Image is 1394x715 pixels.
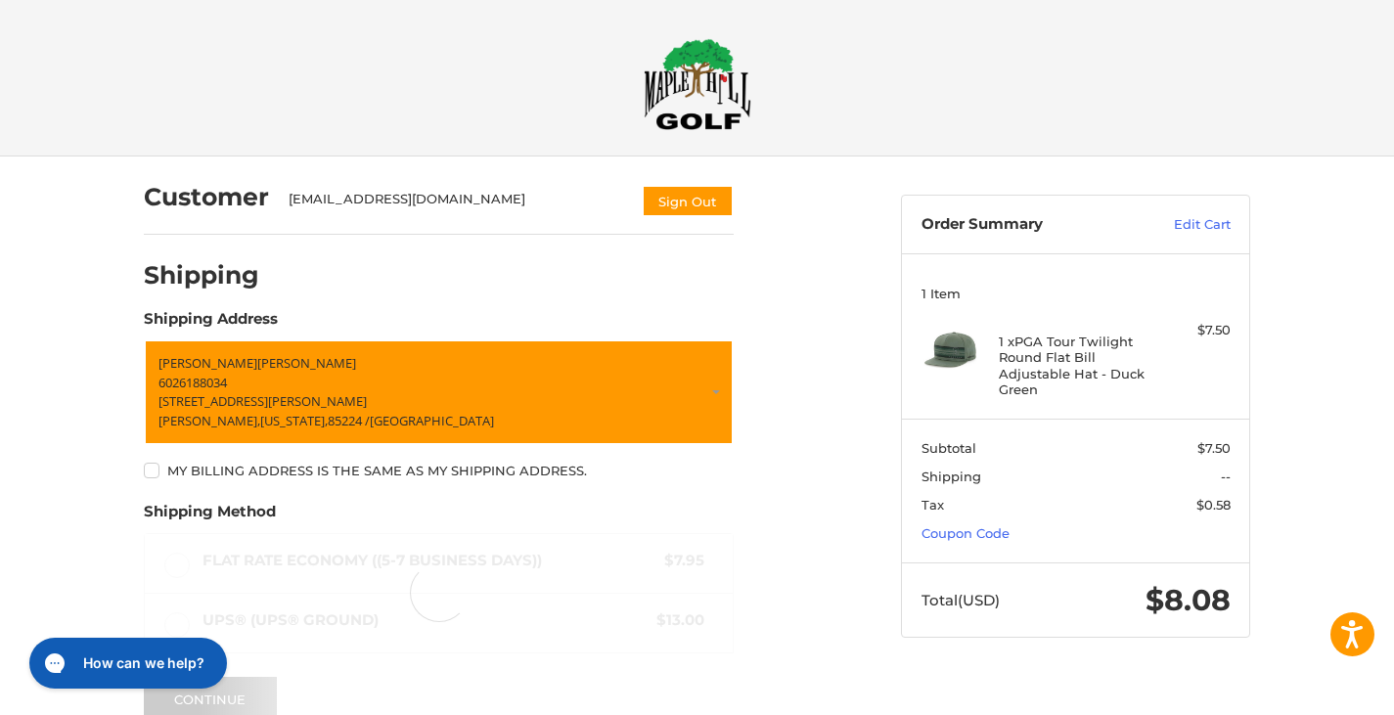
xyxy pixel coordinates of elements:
span: -- [1221,469,1231,484]
span: 6026188034 [158,374,227,391]
legend: Shipping Address [144,308,278,339]
label: My billing address is the same as my shipping address. [144,463,734,478]
span: Shipping [922,469,981,484]
h3: 1 Item [922,286,1231,301]
span: [GEOGRAPHIC_DATA] [370,412,494,429]
img: Maple Hill Golf [644,38,751,130]
button: Sign Out [642,185,734,217]
span: [PERSON_NAME] [158,354,257,372]
h3: Order Summary [922,215,1132,235]
a: Edit Cart [1132,215,1231,235]
h2: Customer [144,182,269,212]
h2: Shipping [144,260,259,290]
a: Coupon Code [922,525,1010,541]
h4: 1 x PGA Tour Twilight Round Flat Bill Adjustable Hat - Duck Green [999,334,1148,397]
legend: Shipping Method [144,501,276,532]
span: [US_STATE], [260,412,328,429]
span: Subtotal [922,440,976,456]
span: [PERSON_NAME] [257,354,356,372]
span: $8.08 [1146,582,1231,618]
span: [PERSON_NAME], [158,412,260,429]
span: $0.58 [1196,497,1231,513]
span: $7.50 [1197,440,1231,456]
div: $7.50 [1153,321,1231,340]
div: [EMAIL_ADDRESS][DOMAIN_NAME] [289,190,623,217]
span: [STREET_ADDRESS][PERSON_NAME] [158,392,367,410]
a: Enter or select a different address [144,339,734,445]
iframe: Gorgias live chat messenger [20,631,233,695]
span: Tax [922,497,944,513]
span: Total (USD) [922,591,1000,609]
span: 85224 / [328,412,370,429]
